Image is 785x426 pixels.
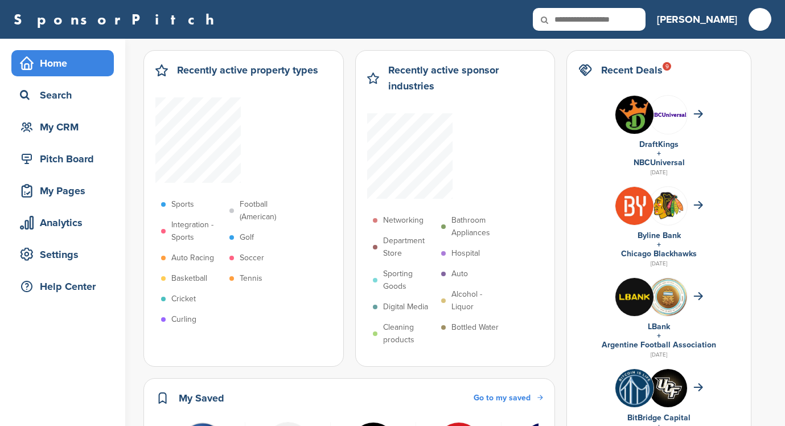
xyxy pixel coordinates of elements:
h2: Recently active property types [177,62,318,78]
a: Pitch Board [11,146,114,172]
div: [DATE] [578,259,739,269]
p: Cleaning products [383,321,435,346]
p: Integration - Sports [171,219,224,244]
p: Auto [451,268,468,280]
div: Analytics [17,212,114,233]
h2: Recent Deals [601,62,663,78]
p: Tennis [240,272,262,285]
div: Home [17,53,114,73]
p: Bottled Water [451,321,499,334]
p: Basketball [171,272,207,285]
div: [DATE] [578,350,739,360]
h2: My Saved [179,390,224,406]
img: ag0puoq 400x400 [615,278,654,316]
div: [DATE] [578,167,739,178]
img: Open uri20141112 64162 w7ezf4?1415807816 [649,191,687,220]
a: Settings [11,241,114,268]
a: DraftKings [639,140,679,149]
img: I0zoso7r 400x400 [615,187,654,225]
p: Golf [240,231,254,244]
img: Draftkings logo [615,96,654,134]
a: + [657,240,661,249]
a: My Pages [11,178,114,204]
p: Soccer [240,252,264,264]
p: Auto Racing [171,252,214,264]
div: My Pages [17,181,114,201]
a: Go to my saved [474,392,543,404]
a: Argentine Football Association [602,340,716,350]
img: Tardm8ao 400x400 [649,369,687,407]
a: My CRM [11,114,114,140]
a: Help Center [11,273,114,300]
p: Hospital [451,247,480,260]
a: SponsorPitch [14,12,221,27]
a: NBCUniversal [634,158,685,167]
p: Cricket [171,293,196,305]
p: Digital Media [383,301,428,313]
a: [PERSON_NAME] [657,7,737,32]
h2: Recently active sponsor industries [388,62,543,94]
h3: [PERSON_NAME] [657,11,737,27]
div: Help Center [17,276,114,297]
span: Go to my saved [474,393,531,403]
img: Mekkrcj8 400x400 [649,278,687,316]
p: Sporting Goods [383,268,435,293]
div: 9 [663,62,671,71]
a: Chicago Blackhawks [621,249,697,259]
p: Networking [383,214,424,227]
div: Settings [17,244,114,265]
p: Department Store [383,235,435,260]
div: My CRM [17,117,114,137]
a: + [657,149,661,158]
p: Sports [171,198,194,211]
a: + [657,331,661,341]
img: Vytwwxfl 400x400 [615,369,654,407]
p: Curling [171,313,196,326]
a: LBank [648,322,670,331]
p: Bathroom Appliances [451,214,504,239]
img: Nbcuniversal 400x400 [649,96,687,134]
a: Search [11,82,114,108]
p: Alcohol - Liquor [451,288,504,313]
p: Football (American) [240,198,292,223]
div: Pitch Board [17,149,114,169]
a: Byline Bank [638,231,681,240]
a: Analytics [11,210,114,236]
a: BitBridge Capital [627,413,691,423]
a: Home [11,50,114,76]
div: Search [17,85,114,105]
